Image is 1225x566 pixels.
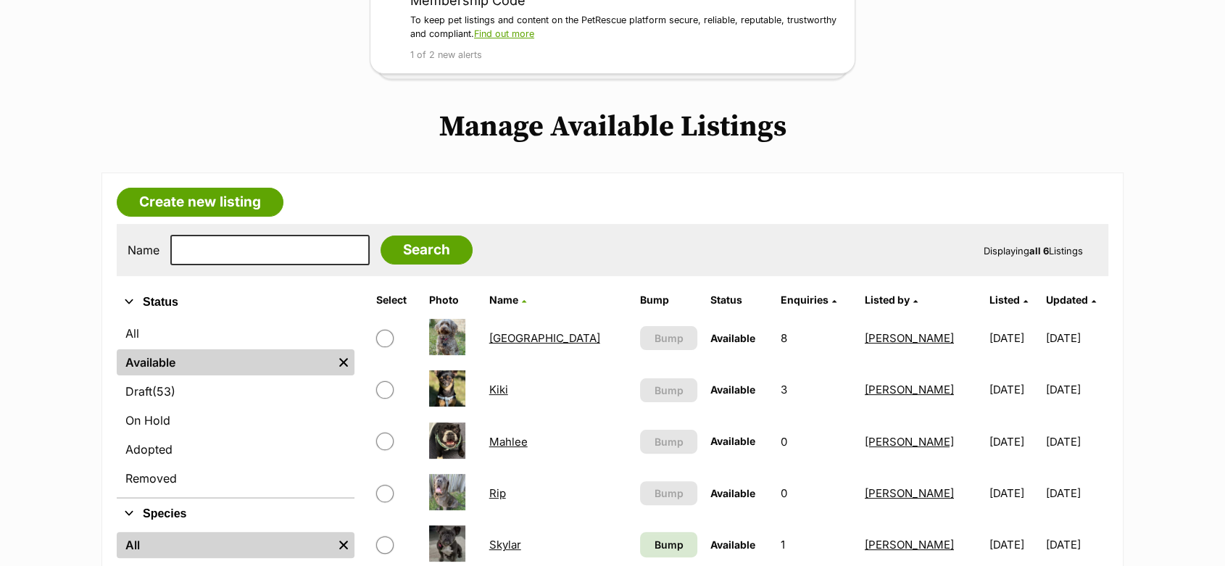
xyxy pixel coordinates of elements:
a: Kiki [489,383,508,396]
td: 8 [775,313,857,363]
a: Enquiries [781,294,836,306]
a: Name [489,294,526,306]
th: Status [705,288,773,312]
th: Select [370,288,422,312]
a: [PERSON_NAME] [865,331,954,345]
a: Remove filter [333,349,354,375]
span: Updated [1046,294,1088,306]
a: Updated [1046,294,1096,306]
a: Remove filter [333,532,354,558]
a: [PERSON_NAME] [865,538,954,552]
a: [PERSON_NAME] [865,435,954,449]
label: Name [128,244,159,257]
a: All [117,532,333,558]
button: Bump [640,378,697,402]
a: [GEOGRAPHIC_DATA] [489,331,600,345]
a: Adopted [117,436,354,462]
td: [DATE] [1046,417,1107,467]
button: Bump [640,481,697,505]
span: (53) [152,383,175,400]
td: [DATE] [984,313,1045,363]
td: [DATE] [1046,468,1107,518]
a: [PERSON_NAME] [865,486,954,500]
strong: all 6 [1029,245,1049,257]
span: translation missing: en.admin.listings.index.attributes.enquiries [781,294,829,306]
input: Search [381,236,473,265]
td: 3 [775,365,857,415]
span: Available [710,487,755,499]
a: On Hold [117,407,354,433]
td: [DATE] [984,417,1045,467]
span: Displaying Listings [984,245,1083,257]
span: Listed by [865,294,910,306]
span: Available [710,332,755,344]
span: Available [710,435,755,447]
a: Listed [989,294,1028,306]
a: Removed [117,465,354,491]
a: Draft [117,378,354,404]
td: [DATE] [984,468,1045,518]
span: Bump [655,486,684,501]
a: Rip [489,486,506,500]
a: Available [117,349,333,375]
p: To keep pet listings and content on the PetRescue platform secure, reliable, reputable, trustwort... [410,14,844,41]
p: 1 of 2 new alerts [410,49,844,62]
span: Available [710,538,755,551]
td: [DATE] [984,365,1045,415]
td: [DATE] [1046,365,1107,415]
td: 0 [775,468,857,518]
span: Listed [989,294,1020,306]
a: All [117,320,354,346]
button: Bump [640,326,697,350]
a: Find out more [474,28,534,39]
span: Name [489,294,518,306]
span: Bump [655,434,684,449]
span: Available [710,383,755,396]
button: Bump [640,430,697,454]
th: Bump [634,288,703,312]
span: Bump [655,383,684,398]
td: [DATE] [1046,313,1107,363]
button: Status [117,293,354,312]
td: 0 [775,417,857,467]
button: Species [117,504,354,523]
a: Skylar [489,538,521,552]
th: Photo [423,288,482,312]
a: [PERSON_NAME] [865,383,954,396]
span: Bump [655,537,684,552]
div: Status [117,317,354,497]
a: Listed by [865,294,918,306]
a: Create new listing [117,188,283,217]
span: Bump [655,330,684,346]
a: Mahlee [489,435,528,449]
a: Bump [640,532,697,557]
